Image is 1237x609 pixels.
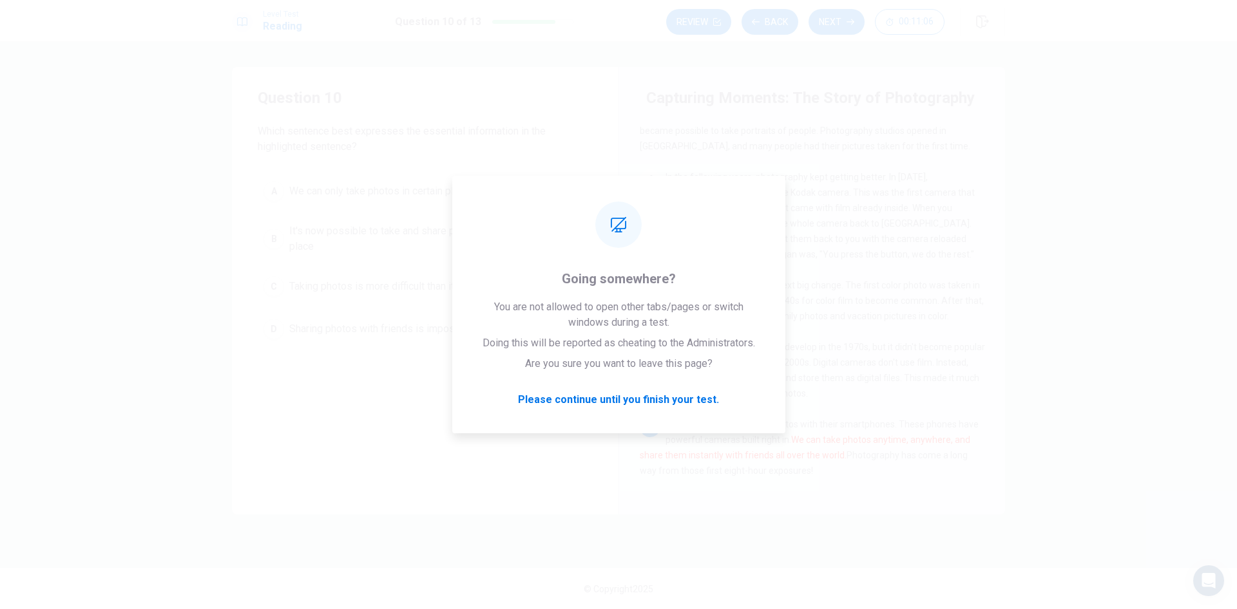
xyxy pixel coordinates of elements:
[640,435,970,460] font: We can take photos anytime, anywhere, and share them instantly with friends all over the world.
[875,9,945,35] button: 00:11:06
[640,417,660,437] div: 7
[264,181,284,201] div: A
[263,10,302,19] span: Level Test
[640,342,985,398] span: Digital photography began to develop in the 1970s, but it didn't become popular until the late 19...
[258,270,593,303] button: CTaking photos is more difficult than it used to be
[258,313,593,345] button: DSharing photos with friends is impossible
[264,319,284,339] div: D
[640,172,975,259] span: In the following years, photography kept getting better. In [DATE], [PERSON_NAME] invented the Ko...
[1193,565,1224,596] div: Open Intercom Messenger
[395,14,481,30] h1: Question 10 of 13
[640,339,660,360] div: 6
[809,9,865,35] button: Next
[264,276,284,297] div: C
[646,88,975,108] h4: Capturing Moments: The Story of Photography
[289,223,587,254] span: It's now possible to take and share photos easily at any time and place
[666,9,731,35] button: Review
[640,169,660,190] div: 4
[258,88,593,108] h4: Question 10
[584,584,653,594] span: © Copyright 2025
[742,9,798,35] button: Back
[899,17,934,27] span: 00:11:06
[289,321,477,337] span: Sharing photos with friends is impossible
[264,229,284,249] div: B
[258,218,593,260] button: BIt's now possible to take and share photos easily at any time and place
[289,279,505,294] span: Taking photos is more difficult than it used to be
[640,280,984,321] span: Color photography was the next big change. The first color photo was taken in [DATE], but it took...
[289,183,475,199] span: We can only take photos in certain places
[258,175,593,207] button: AWe can only take photos in certain places
[640,277,660,298] div: 5
[258,124,593,155] span: Which sentence best expresses the essential information in the highlighted sentence?
[640,419,979,476] span: [DATE], most people take photos with their smartphones. These phones have powerful cameras built ...
[263,19,302,34] h1: Reading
